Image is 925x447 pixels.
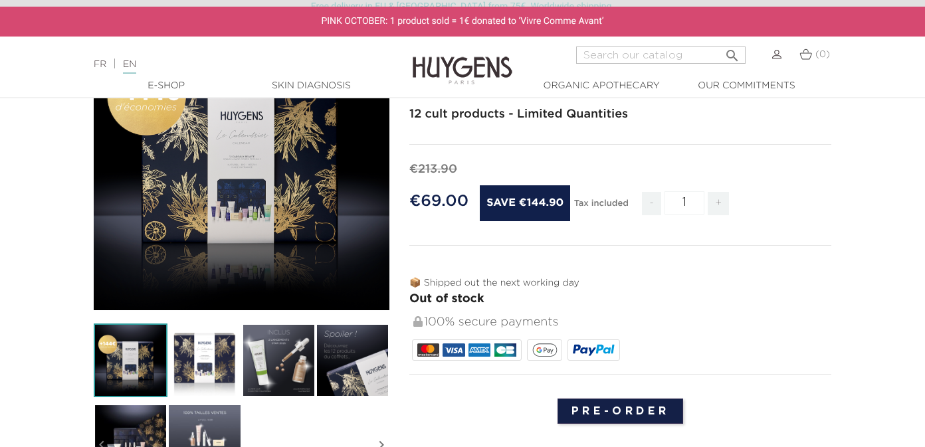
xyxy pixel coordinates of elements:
[720,43,744,60] button: 
[245,79,377,93] a: Skin Diagnosis
[532,343,558,357] img: google_pay
[409,163,457,175] span: €213.90
[558,399,684,424] input: Pre-order
[480,185,570,221] span: Save €144.90
[815,50,830,59] span: (0)
[680,79,813,93] a: Our commitments
[574,189,629,225] div: Tax included
[494,343,516,357] img: CB_NATIONALE
[724,44,740,60] i: 
[409,108,628,120] strong: 12 cult products - Limited Quantities
[417,343,439,357] img: MASTERCARD
[535,79,668,93] a: Organic Apothecary
[87,56,375,72] div: |
[412,308,831,337] div: 100% secure payments
[576,46,746,64] input: Search
[468,343,490,357] img: AMEX
[409,276,831,290] p: 📦 Shipped out the next working day
[708,192,729,215] span: +
[413,35,512,86] img: Huygens
[409,193,468,209] span: €69.00
[409,293,484,305] span: Out of stock
[665,191,704,215] input: Quantity
[443,343,464,357] img: VISA
[123,60,136,74] a: EN
[94,60,106,69] a: FR
[100,79,233,93] a: E-Shop
[413,316,423,327] img: 100% secure payments
[642,192,661,215] span: -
